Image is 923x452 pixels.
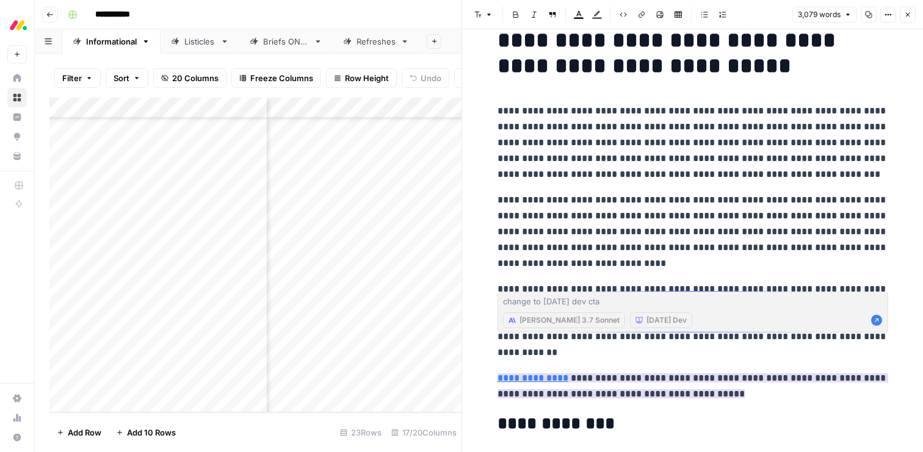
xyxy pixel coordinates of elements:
a: Your Data [7,146,27,166]
button: Filter [54,68,101,88]
a: Settings [7,389,27,408]
a: Briefs ONLY [239,29,333,54]
button: Add Row [49,423,109,442]
span: Sort [114,72,129,84]
span: Freeze Columns [250,72,313,84]
span: Undo [421,72,441,84]
div: Informational [86,35,137,48]
button: Sort [106,68,148,88]
a: Listicles [161,29,239,54]
textarea: change to [DATE] dev cta [503,295,883,307]
button: 3,079 words [792,7,857,23]
a: Browse [7,88,27,107]
button: Row Height [326,68,397,88]
div: 23 Rows [335,423,386,442]
button: Workspace: Monday.com [7,10,27,40]
div: Briefs ONLY [263,35,309,48]
div: 17/20 Columns [386,423,461,442]
button: [PERSON_NAME] 3.7 Sonnet [503,312,625,328]
span: Add Row [68,426,101,439]
span: Row Height [345,72,389,84]
a: Usage [7,408,27,428]
div: Refreshes [357,35,396,48]
img: Monday.com Logo [7,14,29,36]
button: [DATE] Dev [630,312,692,328]
span: [DATE] Dev [646,315,687,326]
button: Help + Support [7,428,27,447]
a: Opportunities [7,127,27,146]
div: Listicles [184,35,215,48]
a: Refreshes [333,29,419,54]
a: Insights [7,107,27,127]
span: 20 Columns [172,72,219,84]
button: 20 Columns [153,68,226,88]
span: Filter [62,72,82,84]
button: Add 10 Rows [109,423,183,442]
span: 3,079 words [798,9,841,20]
span: [PERSON_NAME] 3.7 Sonnet [519,315,620,326]
span: Add 10 Rows [127,426,176,439]
a: Informational [62,29,161,54]
button: Freeze Columns [231,68,321,88]
button: Undo [402,68,449,88]
a: Home [7,68,27,88]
